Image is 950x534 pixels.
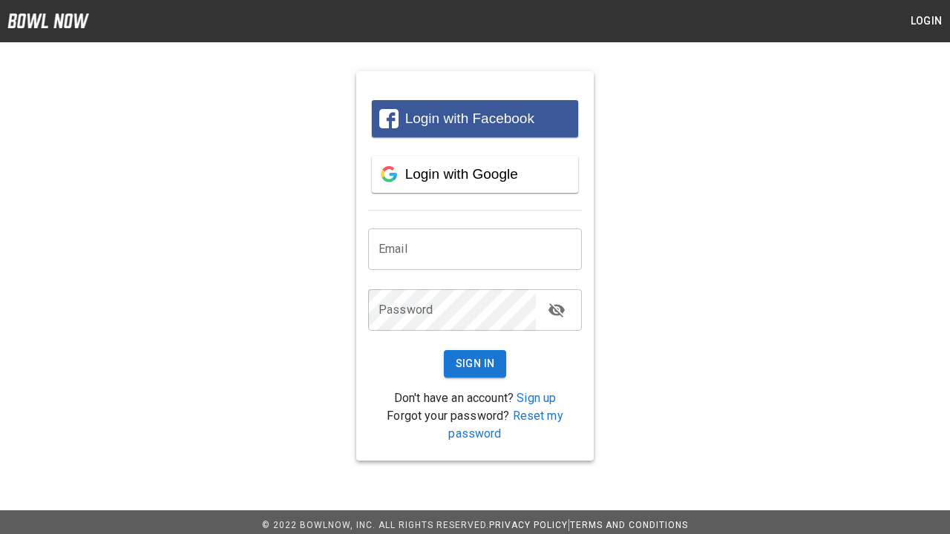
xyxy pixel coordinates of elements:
[405,111,534,126] span: Login with Facebook
[542,295,571,325] button: toggle password visibility
[372,100,578,137] button: Login with Facebook
[517,391,556,405] a: Sign up
[902,7,950,35] button: Login
[372,156,578,193] button: Login with Google
[368,407,582,443] p: Forgot your password?
[448,409,563,441] a: Reset my password
[7,13,89,28] img: logo
[368,389,582,407] p: Don't have an account?
[405,166,518,182] span: Login with Google
[444,350,507,378] button: Sign In
[262,520,489,530] span: © 2022 BowlNow, Inc. All Rights Reserved.
[489,520,568,530] a: Privacy Policy
[570,520,688,530] a: Terms and Conditions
